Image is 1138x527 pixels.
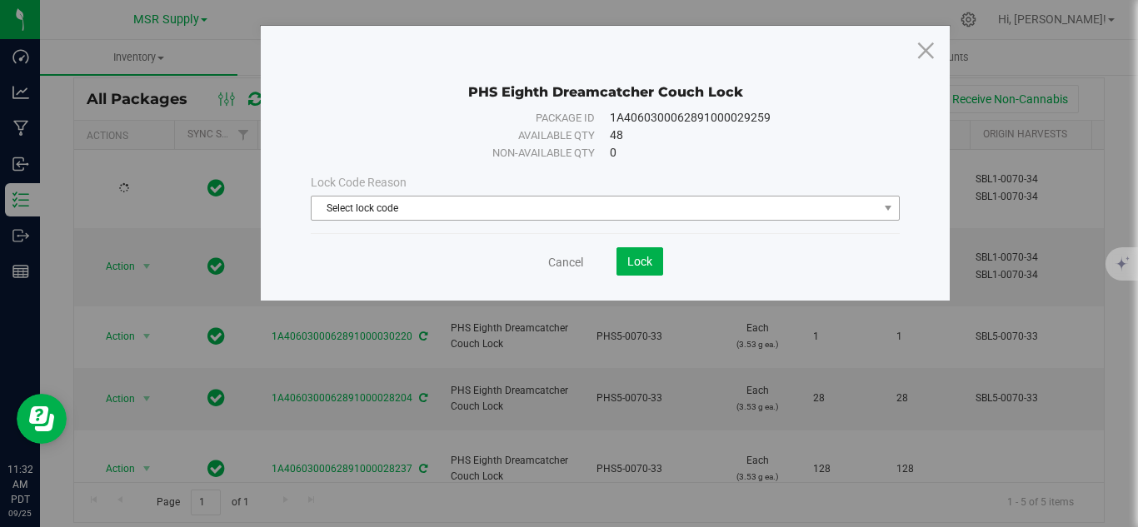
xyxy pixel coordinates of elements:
[548,254,583,271] a: Cancel
[610,127,875,144] div: 48
[627,255,652,268] span: Lock
[616,247,663,276] button: Lock
[337,110,596,127] div: Package ID
[610,144,875,162] div: 0
[311,59,900,101] div: PHS Eighth Dreamcatcher Couch Lock
[311,176,407,189] span: Lock Code Reason
[337,145,596,162] div: Non-available qty
[610,109,875,127] div: 1A4060300062891000029259
[17,394,67,444] iframe: Resource center
[337,127,596,144] div: Available qty
[312,196,878,220] span: Select lock code
[878,196,899,220] span: select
